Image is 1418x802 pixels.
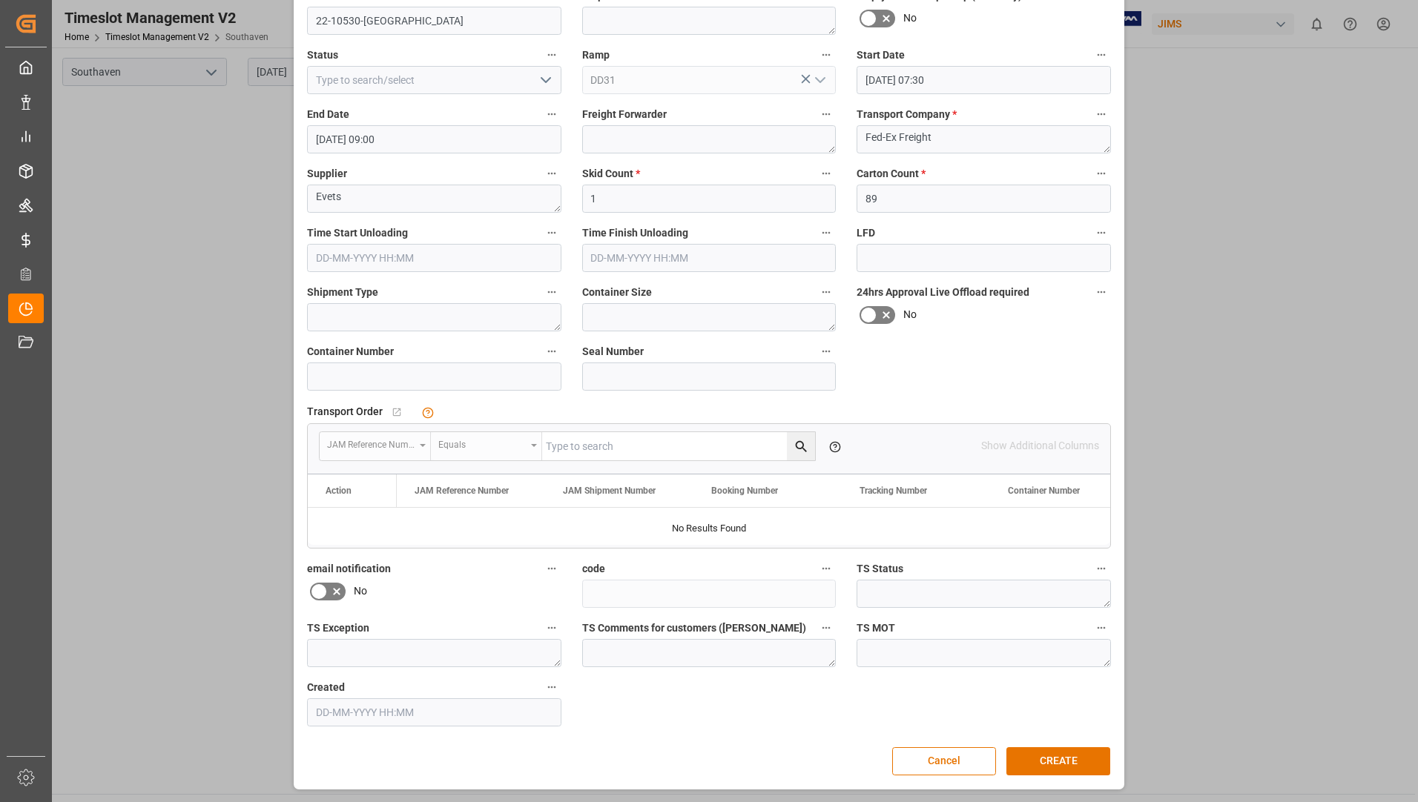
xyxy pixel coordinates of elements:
[817,618,836,637] button: TS Comments for customers ([PERSON_NAME])
[857,125,1111,153] textarea: Fed-Ex Freight
[817,105,836,124] button: Freight Forwarder
[307,698,561,726] input: DD-MM-YYYY HH:MM
[817,342,836,361] button: Seal Number
[903,10,917,26] span: No
[582,285,652,300] span: Container Size
[582,561,605,577] span: code
[415,485,509,496] span: JAM Reference Number
[817,282,836,302] button: Container Size
[1092,45,1111,64] button: Start Date
[307,185,561,213] textarea: Evets
[582,107,667,122] span: Freight Forwarder
[542,282,561,302] button: Shipment Type
[857,561,903,577] span: TS Status
[542,559,561,578] button: email notification
[327,434,415,451] div: JAM Reference Number
[817,223,836,242] button: Time Finish Unloading
[857,225,875,241] span: LFD
[1006,747,1110,775] button: CREATE
[542,223,561,242] button: Time Start Unloading
[857,47,905,63] span: Start Date
[582,47,610,63] span: Ramp
[542,342,561,361] button: Container Number
[307,561,391,577] span: email notification
[307,225,408,241] span: Time Start Unloading
[307,66,561,94] input: Type to search/select
[582,225,688,241] span: Time Finish Unloading
[307,680,345,695] span: Created
[307,125,561,153] input: DD-MM-YYYY HH:MM
[307,285,378,300] span: Shipment Type
[542,618,561,637] button: TS Exception
[307,344,394,359] span: Container Number
[857,107,957,122] span: Transport Company
[307,47,338,63] span: Status
[320,432,431,460] button: open menu
[857,285,1029,300] span: 24hrs Approval Live Offload required
[307,620,369,636] span: TS Exception
[817,45,836,64] button: Ramp
[860,485,927,496] span: Tracking Number
[354,583,367,599] span: No
[307,166,347,182] span: Supplier
[307,404,383,420] span: Transport Order
[892,747,996,775] button: Cancel
[1008,485,1080,496] span: Container Number
[857,620,895,636] span: TS MOT
[1092,559,1111,578] button: TS Status
[582,344,644,359] span: Seal Number
[431,432,542,460] button: open menu
[903,307,917,322] span: No
[1092,164,1111,183] button: Carton Count *
[582,166,640,182] span: Skid Count
[1092,105,1111,124] button: Transport Company *
[542,45,561,64] button: Status
[857,66,1111,94] input: DD-MM-YYYY HH:MM
[808,69,831,92] button: open menu
[326,485,352,496] div: Action
[542,432,815,460] input: Type to search
[1092,223,1111,242] button: LFD
[563,485,656,496] span: JAM Shipment Number
[857,166,926,182] span: Carton Count
[542,677,561,697] button: Created
[817,164,836,183] button: Skid Count *
[307,107,349,122] span: End Date
[817,559,836,578] button: code
[582,66,837,94] input: Type to search/select
[711,485,778,496] span: Booking Number
[582,620,806,636] span: TS Comments for customers ([PERSON_NAME])
[582,244,837,272] input: DD-MM-YYYY HH:MM
[1092,618,1111,637] button: TS MOT
[542,164,561,183] button: Supplier
[787,432,815,460] button: search button
[438,434,526,451] div: Equals
[533,69,555,92] button: open menu
[1092,282,1111,302] button: 24hrs Approval Live Offload required
[307,244,561,272] input: DD-MM-YYYY HH:MM
[542,105,561,124] button: End Date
